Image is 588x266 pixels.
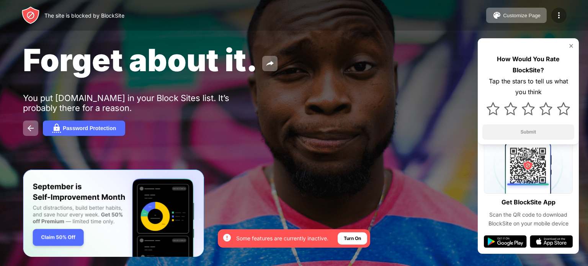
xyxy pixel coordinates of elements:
[568,43,574,49] img: rate-us-close.svg
[482,124,574,140] button: Submit
[21,6,40,24] img: header-logo.svg
[23,41,258,78] span: Forget about it.
[522,102,535,115] img: star.svg
[487,102,500,115] img: star.svg
[482,76,574,98] div: Tap the stars to tell us what you think
[492,11,501,20] img: pallet.svg
[501,197,555,208] div: Get BlockSite App
[44,12,124,19] div: The site is blocked by BlockSite
[63,125,116,131] div: Password Protection
[23,170,204,257] iframe: Banner
[222,233,232,242] img: error-circle-white.svg
[554,11,563,20] img: menu-icon.svg
[503,13,541,18] div: Customize Page
[236,235,328,242] div: Some features are currently inactive.
[530,235,573,248] img: app-store.svg
[43,121,125,136] button: Password Protection
[344,235,361,242] div: Turn On
[486,8,547,23] button: Customize Page
[482,54,574,76] div: How Would You Rate BlockSite?
[265,59,274,68] img: share.svg
[557,102,570,115] img: star.svg
[484,211,573,228] div: Scan the QR code to download BlockSite on your mobile device
[504,102,517,115] img: star.svg
[23,93,260,113] div: You put [DOMAIN_NAME] in your Block Sites list. It’s probably there for a reason.
[484,235,527,248] img: google-play.svg
[539,102,552,115] img: star.svg
[52,124,61,133] img: password.svg
[26,124,35,133] img: back.svg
